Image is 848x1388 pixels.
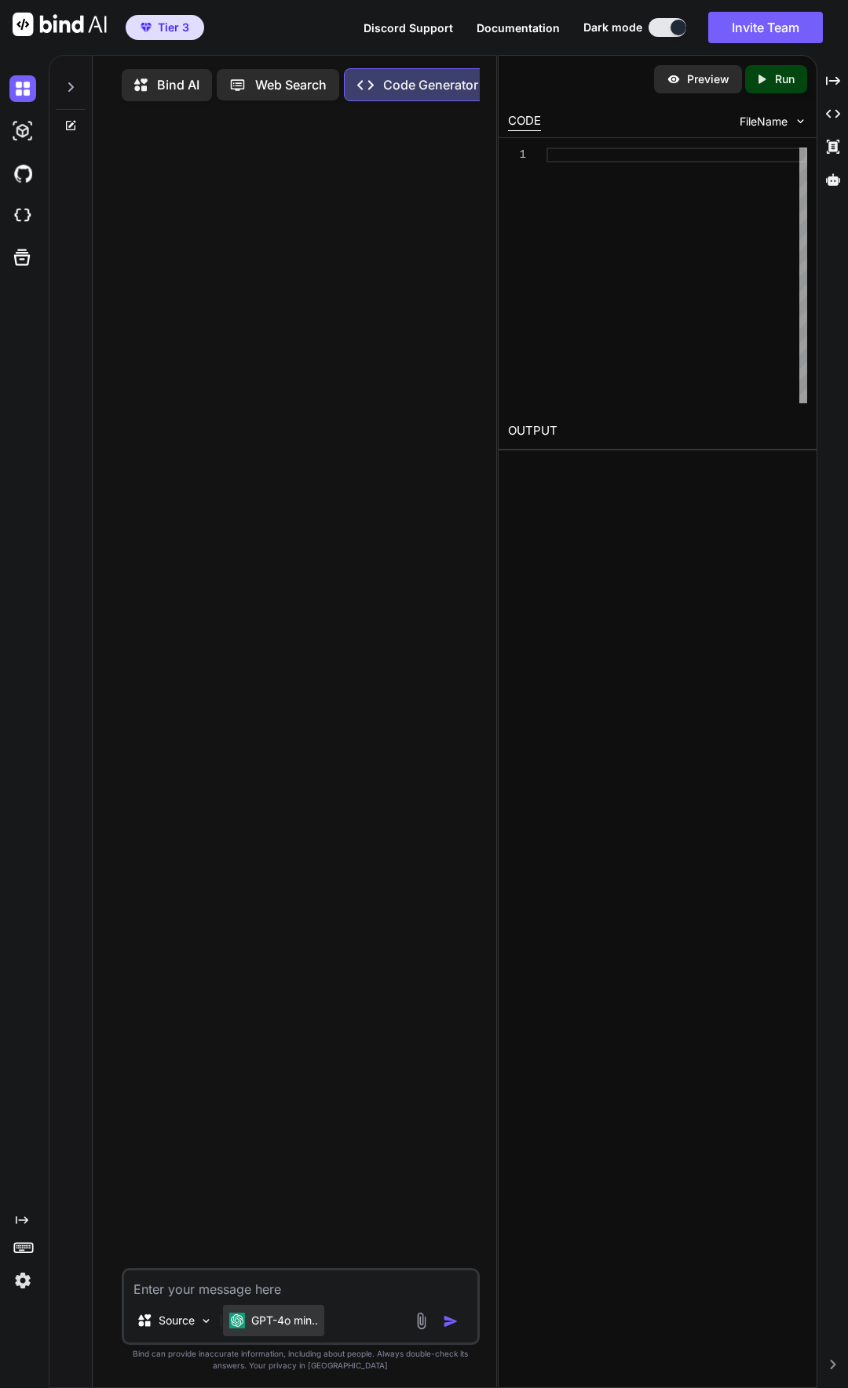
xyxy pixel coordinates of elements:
span: Dark mode [583,20,642,35]
p: Bind AI [157,75,199,94]
span: Documentation [477,21,560,35]
img: settings [9,1267,36,1294]
p: Code Generator [383,75,478,94]
img: chevron down [794,115,807,128]
button: Discord Support [364,20,453,36]
p: Preview [687,71,729,87]
p: Run [775,71,795,87]
img: icon [443,1313,459,1329]
div: 1 [508,148,526,162]
p: Web Search [255,75,327,94]
img: cloudideIcon [9,202,36,229]
img: preview [667,72,681,86]
span: Discord Support [364,21,453,35]
img: darkAi-studio [9,118,36,144]
span: FileName [740,114,788,129]
img: Pick Models [199,1314,213,1328]
img: Bind AI [13,13,107,36]
button: Documentation [477,20,560,36]
img: premium [141,23,152,32]
p: Source [159,1313,195,1328]
button: Invite Team [708,12,823,43]
button: premiumTier 3 [126,15,204,40]
img: githubDark [9,160,36,187]
img: GPT-4o mini [229,1313,245,1328]
p: Bind can provide inaccurate information, including about people. Always double-check its answers.... [122,1348,480,1372]
img: attachment [412,1312,430,1330]
p: GPT-4o min.. [251,1313,318,1328]
img: darkChat [9,75,36,102]
span: Tier 3 [158,20,189,35]
div: CODE [508,112,541,131]
h2: OUTPUT [499,413,817,450]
